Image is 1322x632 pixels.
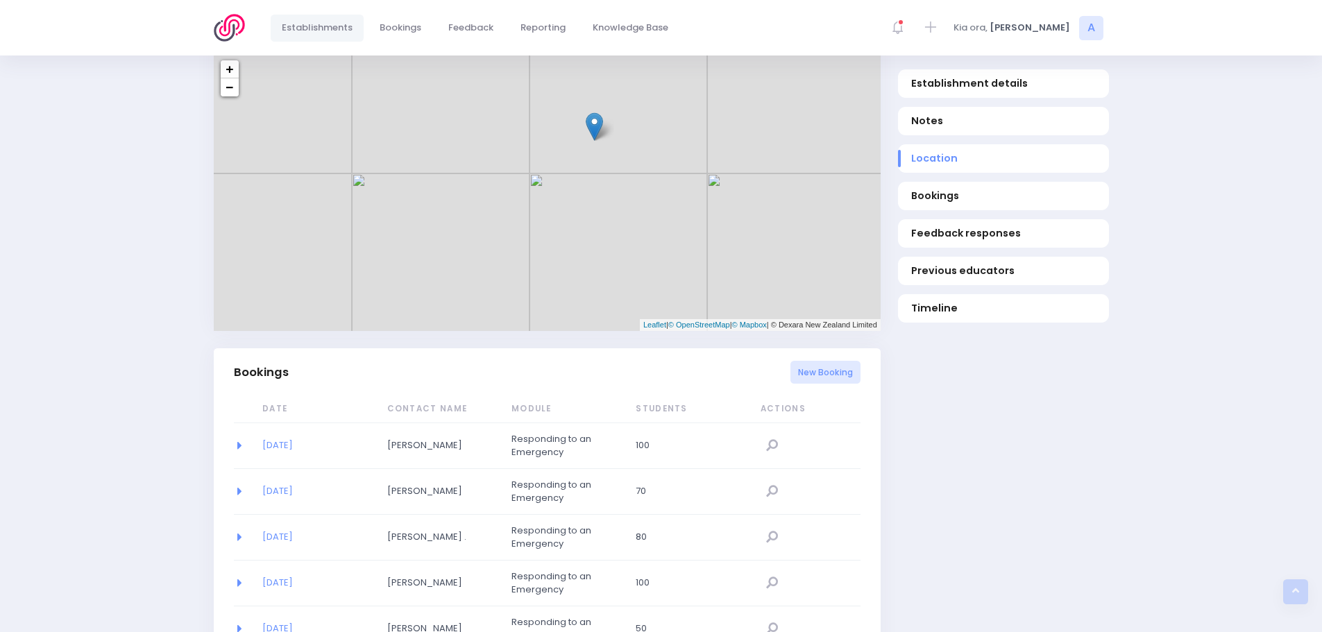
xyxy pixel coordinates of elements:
[911,151,1095,166] span: Location
[511,403,603,416] span: Module
[643,321,666,329] a: Leaflet
[761,526,783,549] a: View
[378,515,502,561] td: Shiree
[954,21,988,35] span: Kia ora,
[234,366,289,379] h3: Bookings
[627,515,751,561] td: 80
[214,14,253,42] img: Logo
[520,21,566,35] span: Reporting
[262,530,293,543] a: [DATE]
[253,469,378,515] td: 2020-07-23 09:00:00
[636,484,727,498] span: 70
[898,257,1109,285] a: Previous educators
[586,112,603,141] img: Tauhara School
[911,300,1095,315] span: Timeline
[380,21,421,35] span: Bookings
[387,576,479,590] span: [PERSON_NAME]
[271,15,364,42] a: Establishments
[898,294,1109,323] a: Timeline
[502,515,627,561] td: Responding to an Emergency
[262,484,293,497] a: [DATE]
[627,423,751,469] td: 100
[511,524,603,551] span: Responding to an Emergency
[582,15,680,42] a: Knowledge Base
[636,403,727,416] span: Students
[752,423,861,469] td: null
[509,15,577,42] a: Reporting
[593,21,668,35] span: Knowledge Base
[511,432,603,459] span: Responding to an Emergency
[990,21,1070,35] span: [PERSON_NAME]
[387,530,479,544] span: [PERSON_NAME] .
[627,561,751,606] td: 100
[262,438,293,452] a: [DATE]
[732,321,767,329] a: © Mapbox
[761,403,847,416] span: Actions
[911,263,1095,277] span: Previous educators
[511,478,603,505] span: Responding to an Emergency
[636,530,727,544] span: 80
[437,15,505,42] a: Feedback
[253,423,378,469] td: 2020-07-30 10:00:00
[378,561,502,606] td: Tracy
[752,561,861,606] td: null
[253,515,378,561] td: 2020-06-02 09:20:00
[221,60,239,78] a: Zoom in
[911,189,1095,203] span: Bookings
[761,480,783,503] a: View
[387,438,479,452] span: [PERSON_NAME]
[640,319,881,331] div: | | | © Dexara New Zealand Limited
[282,21,353,35] span: Establishments
[387,403,479,416] span: Contact Name
[253,561,378,606] td: 2018-02-14 09:00:00
[911,76,1095,91] span: Establishment details
[221,78,239,96] a: Zoom out
[502,469,627,515] td: Responding to an Emergency
[898,182,1109,210] a: Bookings
[502,561,627,606] td: Responding to an Emergency
[262,576,293,589] a: [DATE]
[627,469,751,515] td: 70
[1079,16,1103,40] span: A
[668,321,730,329] a: © OpenStreetMap
[790,361,861,384] a: New Booking
[898,107,1109,135] a: Notes
[898,69,1109,98] a: Establishment details
[511,570,603,597] span: Responding to an Emergency
[378,423,502,469] td: Anne
[636,576,727,590] span: 100
[752,515,861,561] td: null
[636,438,727,452] span: 100
[368,15,433,42] a: Bookings
[448,21,493,35] span: Feedback
[911,226,1095,241] span: Feedback responses
[761,434,783,457] a: View
[502,423,627,469] td: Responding to an Emergency
[761,572,783,595] a: View
[752,469,861,515] td: null
[387,484,479,498] span: [PERSON_NAME]
[262,403,354,416] span: Date
[911,114,1095,128] span: Notes
[378,469,502,515] td: Anne
[898,219,1109,248] a: Feedback responses
[898,144,1109,173] a: Location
